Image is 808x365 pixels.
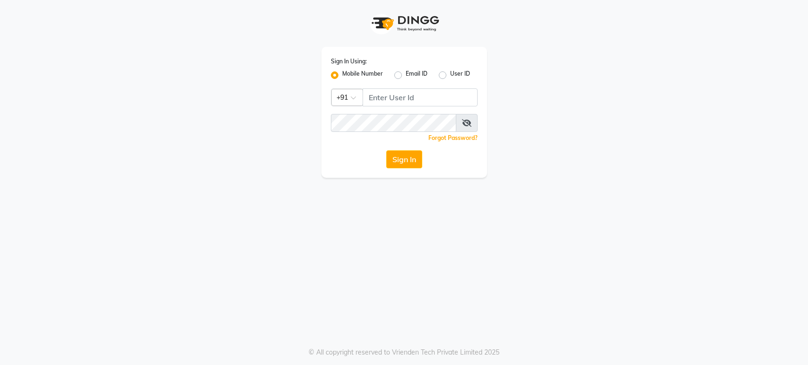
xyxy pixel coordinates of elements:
img: logo1.svg [366,9,442,37]
input: Username [331,114,456,132]
button: Sign In [386,150,422,168]
label: Email ID [406,70,427,81]
label: Mobile Number [342,70,383,81]
input: Username [363,88,478,106]
label: Sign In Using: [331,57,367,66]
a: Forgot Password? [428,134,478,141]
label: User ID [450,70,470,81]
